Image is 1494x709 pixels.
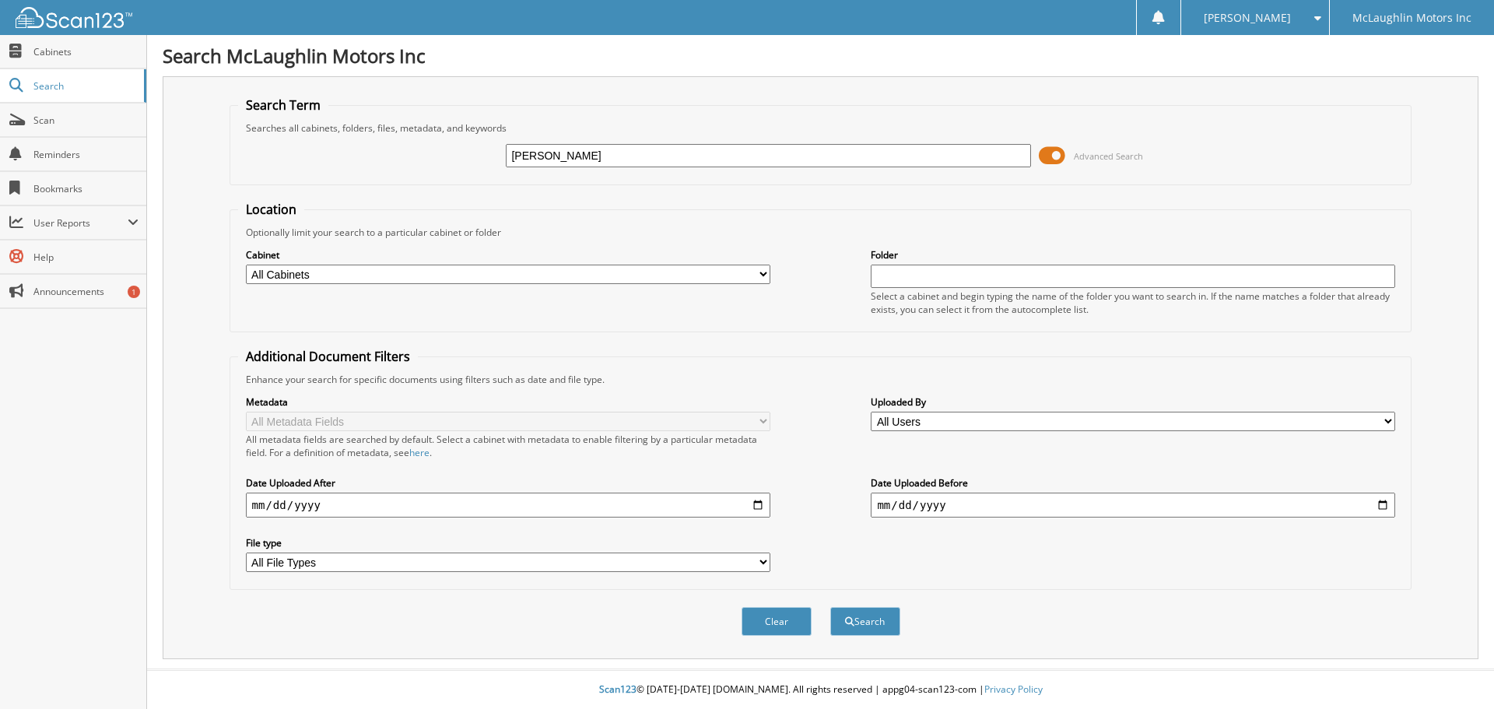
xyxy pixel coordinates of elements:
label: Uploaded By [871,395,1395,409]
span: Help [33,251,139,264]
span: User Reports [33,216,128,230]
label: Metadata [246,395,770,409]
div: Searches all cabinets, folders, files, metadata, and keywords [238,121,1404,135]
legend: Additional Document Filters [238,348,418,365]
span: Search [33,79,136,93]
span: Cabinets [33,45,139,58]
a: here [409,446,430,459]
div: 1 [128,286,140,298]
legend: Search Term [238,97,328,114]
span: [PERSON_NAME] [1204,13,1291,23]
span: Announcements [33,285,139,298]
iframe: Chat Widget [1416,634,1494,709]
input: end [871,493,1395,518]
h1: Search McLaughlin Motors Inc [163,43,1478,68]
span: Advanced Search [1074,150,1143,162]
span: Reminders [33,148,139,161]
div: Enhance your search for specific documents using filters such as date and file type. [238,373,1404,386]
label: Date Uploaded Before [871,476,1395,490]
div: © [DATE]-[DATE] [DOMAIN_NAME]. All rights reserved | appg04-scan123-com | [147,671,1494,709]
button: Clear [742,607,812,636]
a: Privacy Policy [984,683,1043,696]
img: scan123-logo-white.svg [16,7,132,28]
span: Scan123 [599,683,637,696]
span: Bookmarks [33,182,139,195]
label: File type [246,536,770,549]
button: Search [830,607,900,636]
div: All metadata fields are searched by default. Select a cabinet with metadata to enable filtering b... [246,433,770,459]
span: Scan [33,114,139,127]
input: start [246,493,770,518]
div: Optionally limit your search to a particular cabinet or folder [238,226,1404,239]
label: Date Uploaded After [246,476,770,490]
legend: Location [238,201,304,218]
span: McLaughlin Motors Inc [1352,13,1471,23]
label: Cabinet [246,248,770,261]
label: Folder [871,248,1395,261]
div: Select a cabinet and begin typing the name of the folder you want to search in. If the name match... [871,290,1395,316]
